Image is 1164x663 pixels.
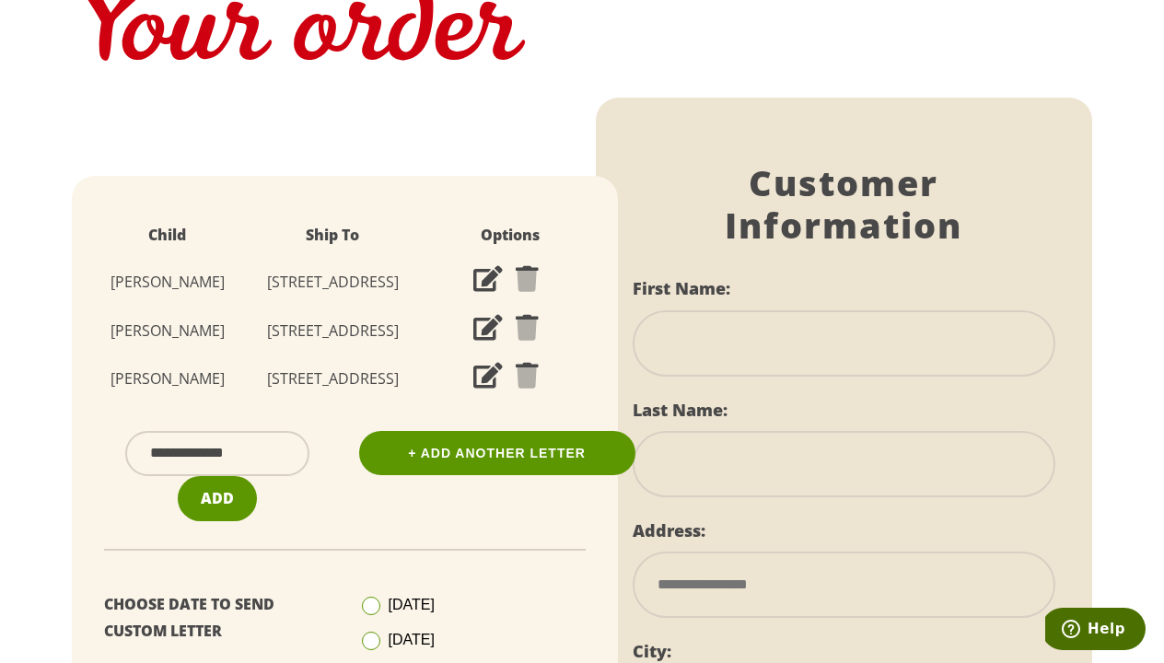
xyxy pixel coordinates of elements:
td: [PERSON_NAME] [90,355,244,403]
a: + Add Another Letter [359,431,635,475]
h1: Customer Information [633,162,1055,246]
td: [STREET_ADDRESS] [244,307,421,355]
iframe: Opens a widget where you can find more information [1045,608,1146,654]
label: Address: [633,519,705,541]
th: Ship To [244,213,421,258]
button: Add [178,476,257,521]
td: [PERSON_NAME] [90,307,244,355]
span: [DATE] [389,632,435,647]
td: [STREET_ADDRESS] [244,355,421,403]
th: Options [421,213,599,258]
td: [STREET_ADDRESS] [244,258,421,307]
label: City: [633,640,671,662]
td: [PERSON_NAME] [90,258,244,307]
span: [DATE] [389,597,435,612]
label: Last Name: [633,399,727,421]
label: First Name: [633,277,730,299]
span: Add [201,488,234,508]
p: Choose Date To Send Custom Letter [104,591,331,645]
th: Child [90,213,244,258]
